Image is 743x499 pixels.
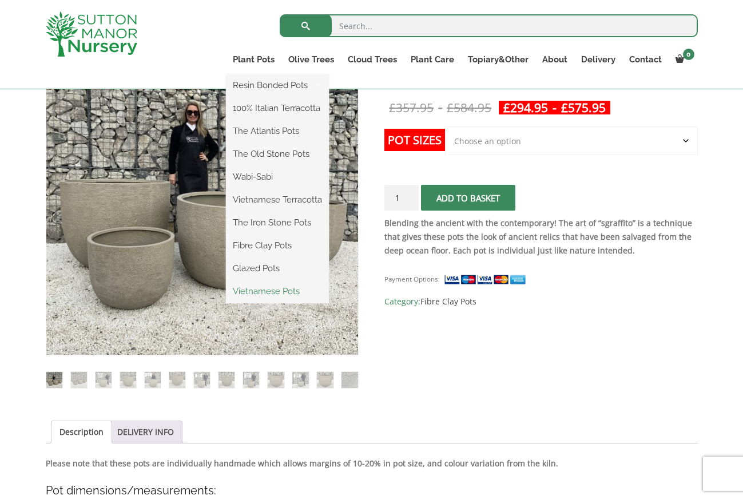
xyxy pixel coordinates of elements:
img: The Egg Pot Fibre Clay Champagne Plant Pots - Image 7 [194,372,210,388]
img: The Egg Pot Fibre Clay Champagne Plant Pots - Image 5 [145,372,161,388]
img: The Egg Pot Fibre Clay Champagne Plant Pots - Image 2 [71,372,87,388]
img: The Egg Pot Fibre Clay Champagne Plant Pots - Image 13 [341,372,357,388]
img: The Egg Pot Fibre Clay Champagne Plant Pots - Image 9 [243,372,259,388]
strong: Blending the ancient with the contemporary! The art of “sgraffito” is a technique that gives thes... [384,217,692,256]
h1: The Egg Pot Fibre [PERSON_NAME] Plant Pots [384,42,697,90]
span: Category: [384,295,697,308]
bdi: 294.95 [503,100,548,116]
a: About [535,52,574,68]
a: Plant Pots [226,52,281,68]
a: Cloud Trees [341,52,404,68]
span: £ [561,100,568,116]
a: Glazed Pots [226,260,329,277]
a: Fibre Clay Pots [420,296,476,307]
a: Wabi-Sabi [226,168,329,185]
span: £ [503,100,510,116]
a: Topiary&Other [461,52,535,68]
img: logo [46,11,137,57]
a: The Atlantis Pots [226,122,329,140]
bdi: 584.95 [447,100,491,116]
img: The Egg Pot Fibre Clay Champagne Plant Pots [46,372,62,388]
a: Vietnamese Terracotta [226,191,329,208]
bdi: 575.95 [561,100,606,116]
a: Olive Trees [281,52,341,68]
bdi: 357.95 [389,100,434,116]
img: The Egg Pot Fibre Clay Champagne Plant Pots - Image 8 [218,372,235,388]
a: DELIVERY INFO [117,421,174,443]
a: Fibre Clay Pots [226,237,329,254]
a: Vietnamese Pots [226,283,329,300]
a: 100% Italian Terracotta [226,100,329,117]
img: The Egg Pot Fibre Clay Champagne Plant Pots - Image 12 [317,372,333,388]
ins: - [499,101,610,114]
a: Delivery [574,52,622,68]
span: £ [447,100,454,116]
a: 0 [669,52,698,68]
img: The Egg Pot Fibre Clay Champagne Plant Pots - Image 10 [268,372,284,388]
a: Description [59,421,104,443]
img: The Egg Pot Fibre Clay Champagne Plant Pots - Image 11 [292,372,308,388]
a: The Iron Stone Pots [226,214,329,231]
small: Payment Options: [384,275,440,283]
a: The Old Stone Pots [226,145,329,163]
img: payment supported [444,274,530,286]
img: The Egg Pot Fibre Clay Champagne Plant Pots - Image 4 [120,372,136,388]
strong: Please note that these pots are individually handmade which allows margins of 10-20% in pot size,... [46,458,558,469]
a: Plant Care [404,52,461,68]
a: Resin Bonded Pots [226,77,329,94]
span: 0 [683,49,694,60]
button: Add to basket [421,185,515,211]
input: Product quantity [384,185,419,211]
input: Search... [280,14,698,37]
label: Pot Sizes [384,129,445,151]
span: £ [389,100,396,116]
img: The Egg Pot Fibre Clay Champagne Plant Pots - Image 6 [169,372,185,388]
img: The Egg Pot Fibre Clay Champagne Plant Pots - Image 3 [96,372,112,388]
a: Contact [622,52,669,68]
del: - [384,101,496,114]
